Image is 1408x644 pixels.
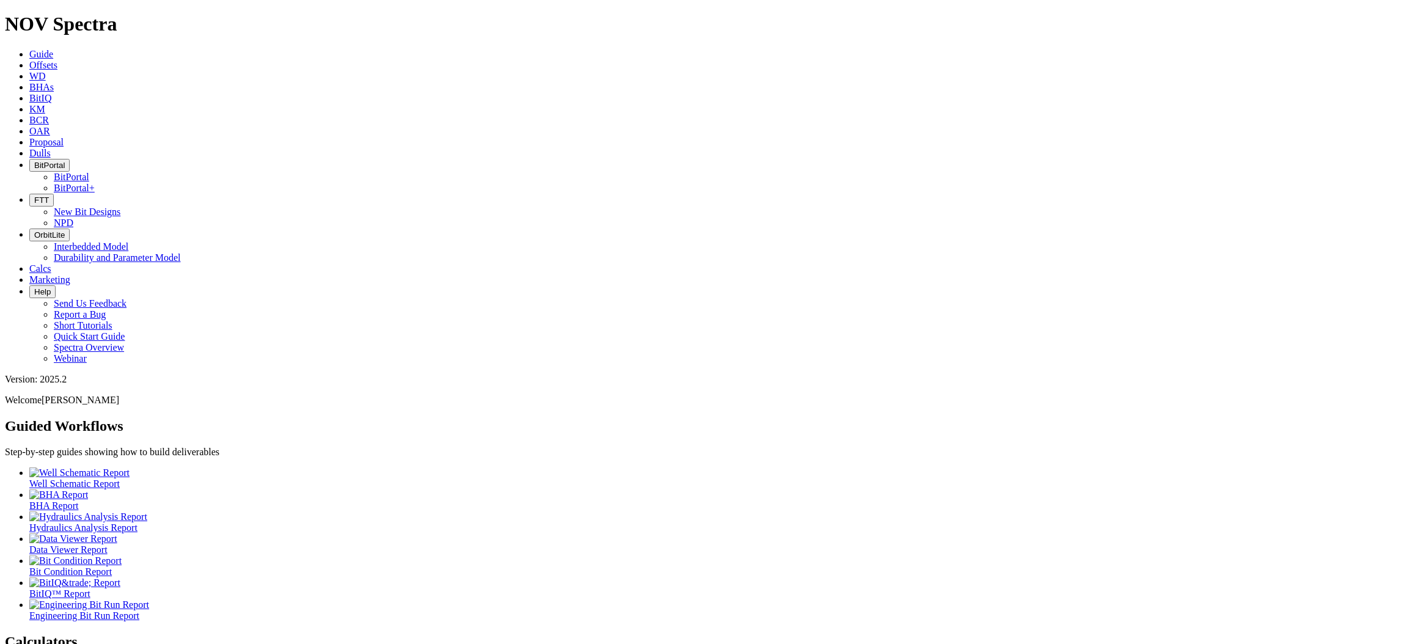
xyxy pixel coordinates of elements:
a: Report a Bug [54,309,106,320]
span: Help [34,287,51,296]
a: Spectra Overview [54,342,124,353]
img: Hydraulics Analysis Report [29,511,147,522]
a: Well Schematic Report Well Schematic Report [29,467,1403,489]
a: Quick Start Guide [54,331,125,342]
a: Short Tutorials [54,320,112,331]
a: Marketing [29,274,70,285]
p: Step-by-step guides showing how to build deliverables [5,447,1403,458]
button: OrbitLite [29,229,70,241]
h1: NOV Spectra [5,13,1403,35]
img: Well Schematic Report [29,467,130,478]
a: Dulls [29,148,51,158]
h2: Guided Workflows [5,418,1403,434]
a: Hydraulics Analysis Report Hydraulics Analysis Report [29,511,1403,533]
a: BitIQ&trade; Report BitIQ™ Report [29,577,1403,599]
a: BCR [29,115,49,125]
button: Help [29,285,56,298]
a: Proposal [29,137,64,147]
span: Hydraulics Analysis Report [29,522,137,533]
a: NPD [54,218,73,228]
a: Data Viewer Report Data Viewer Report [29,533,1403,555]
a: Guide [29,49,53,59]
a: BitIQ [29,93,51,103]
a: KM [29,104,45,114]
a: Webinar [54,353,87,364]
p: Welcome [5,395,1403,406]
span: Data Viewer Report [29,544,108,555]
span: BHA Report [29,500,78,511]
button: FTT [29,194,54,207]
img: Data Viewer Report [29,533,117,544]
img: Engineering Bit Run Report [29,599,149,610]
a: Interbedded Model [54,241,128,252]
a: Bit Condition Report Bit Condition Report [29,555,1403,577]
span: Bit Condition Report [29,566,112,577]
span: BitIQ™ Report [29,588,90,599]
span: Engineering Bit Run Report [29,610,139,621]
a: BitPortal+ [54,183,95,193]
a: New Bit Designs [54,207,120,217]
span: BitPortal [34,161,65,170]
span: [PERSON_NAME] [42,395,119,405]
span: Well Schematic Report [29,478,120,489]
a: OAR [29,126,50,136]
a: BHAs [29,82,54,92]
img: Bit Condition Report [29,555,122,566]
img: BitIQ&trade; Report [29,577,120,588]
div: Version: 2025.2 [5,374,1403,385]
a: WD [29,71,46,81]
a: Calcs [29,263,51,274]
a: Durability and Parameter Model [54,252,181,263]
a: Engineering Bit Run Report Engineering Bit Run Report [29,599,1403,621]
a: Send Us Feedback [54,298,127,309]
a: Offsets [29,60,57,70]
img: BHA Report [29,489,88,500]
span: FTT [34,196,49,205]
span: OrbitLite [34,230,65,240]
a: BHA Report BHA Report [29,489,1403,511]
button: BitPortal [29,159,70,172]
a: BitPortal [54,172,89,182]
